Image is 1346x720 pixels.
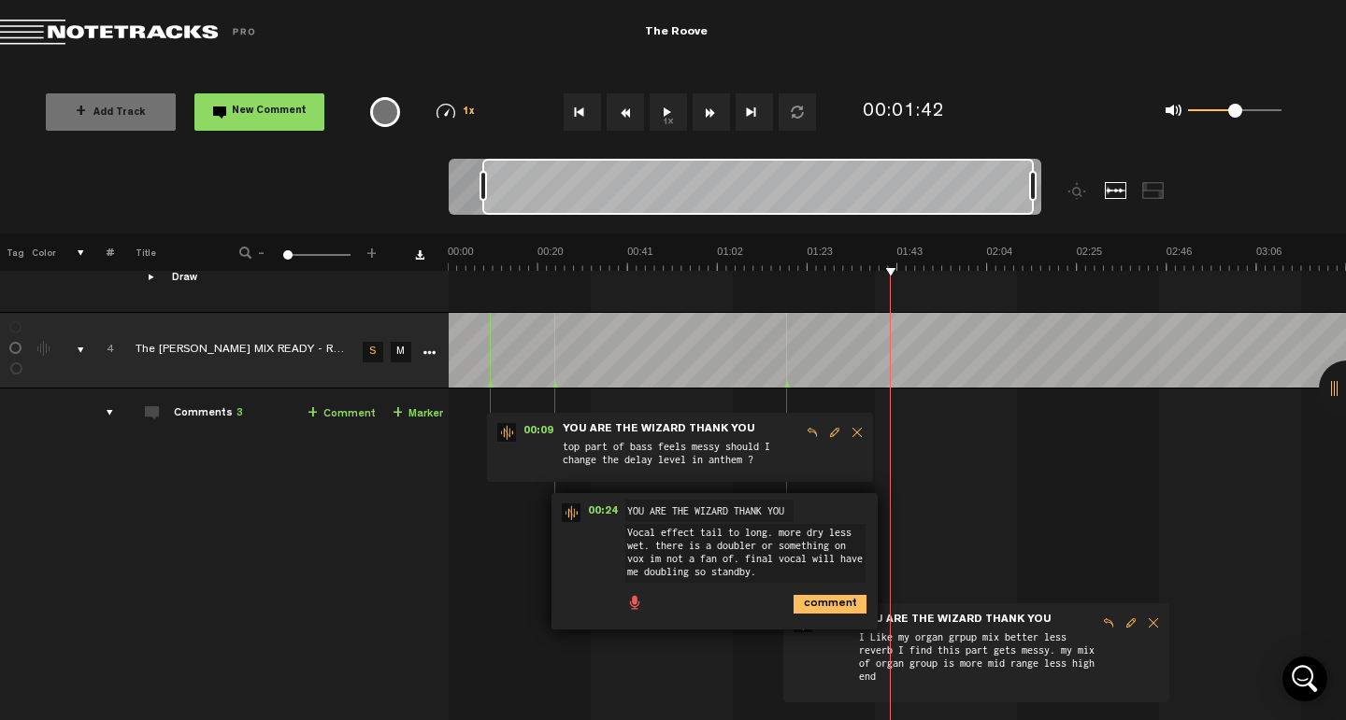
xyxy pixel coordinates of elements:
[308,403,376,425] a: Comment
[393,403,443,425] a: Marker
[85,233,114,271] th: #
[562,503,580,522] img: star-track.png
[308,406,318,421] span: +
[85,312,114,388] td: Click to change the order number 4
[136,342,379,360] div: Click to edit the title
[236,408,243,419] span: 3
[172,271,197,287] div: Draw
[607,93,644,131] button: Rewind
[561,438,801,473] span: top part of bass feels messy should I change the delay level in anthem ?
[254,245,269,256] span: -
[1097,616,1120,629] span: Reply to comment
[580,503,625,522] span: 00:24
[801,426,823,439] span: Reply to comment
[76,108,146,119] span: Add Track
[561,423,757,436] span: YOU ARE THE WIZARD THANK YOU
[1282,656,1327,701] div: Open Intercom Messenger
[76,105,86,120] span: +
[823,426,846,439] span: Edit comment
[370,97,400,127] div: {{ tooltip_message }}
[28,233,56,271] th: Color
[56,312,85,388] td: comments, stamps & drawings
[194,93,324,131] button: New Comment
[46,93,176,131] button: +Add Track
[794,595,866,614] i: comment
[415,250,424,260] a: Download comments
[437,104,455,119] img: speedometer.svg
[625,500,794,522] input: Enter your name
[857,628,1097,694] span: I Like my organ grpup mix better less reverb I find this part gets messy. my mix of organ group i...
[846,426,868,439] span: Delete comment
[564,93,601,131] button: Go to beginning
[794,595,809,610] span: comment
[420,343,437,360] a: More
[59,341,88,360] div: comments, stamps & drawings
[31,341,59,358] div: Change the color of the waveform
[516,423,561,442] span: 00:09
[414,104,498,120] div: 1x
[1142,616,1165,629] span: Delete comment
[28,312,56,388] td: Change the color of the waveform
[114,233,214,271] th: Title
[857,614,1053,627] span: YOU ARE THE WIZARD THANK YOU
[779,93,816,131] button: Loop
[448,245,1346,271] img: ruler
[88,403,117,422] div: comments
[365,245,379,256] span: +
[363,342,383,362] a: S
[174,406,243,422] div: Comments
[736,93,773,131] button: Go to end
[88,342,117,360] div: Click to change the order number
[497,423,516,442] img: star-track.png
[145,270,160,285] span: Showcase draw menu
[114,312,357,388] td: Click to edit the title The [PERSON_NAME] MIX READY - REDO -JM8
[1120,616,1142,629] span: Edit comment
[863,99,945,126] div: 00:01:42
[232,106,307,117] span: New Comment
[391,342,411,362] a: M
[650,93,687,131] button: 1x
[693,93,730,131] button: Fast Forward
[463,107,476,118] span: 1x
[393,406,403,421] span: +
